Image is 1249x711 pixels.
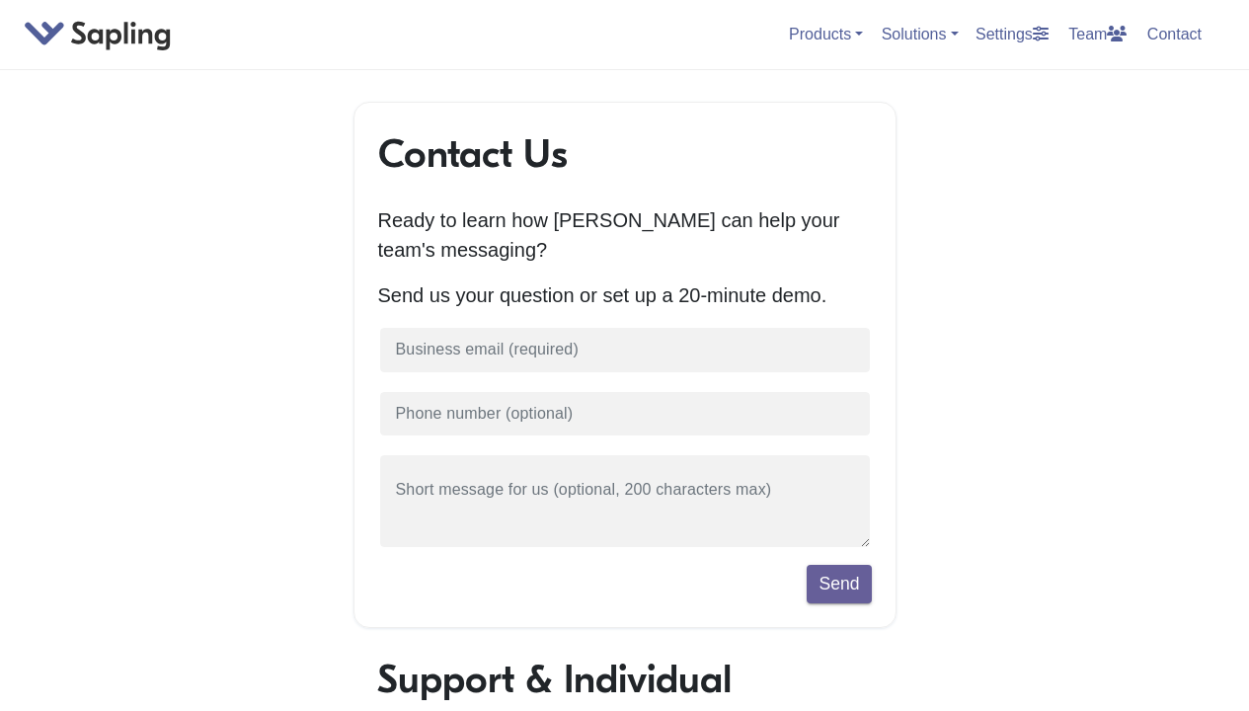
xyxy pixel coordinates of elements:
[378,390,872,438] input: Phone number (optional)
[378,205,872,265] p: Ready to learn how [PERSON_NAME] can help your team's messaging?
[378,280,872,310] p: Send us your question or set up a 20-minute demo.
[882,26,959,42] a: Solutions
[378,130,872,178] h1: Contact Us
[968,18,1056,50] a: Settings
[1060,18,1134,50] a: Team
[789,26,863,42] a: Products
[378,326,872,374] input: Business email (required)
[807,565,871,602] button: Send
[1139,18,1210,50] a: Contact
